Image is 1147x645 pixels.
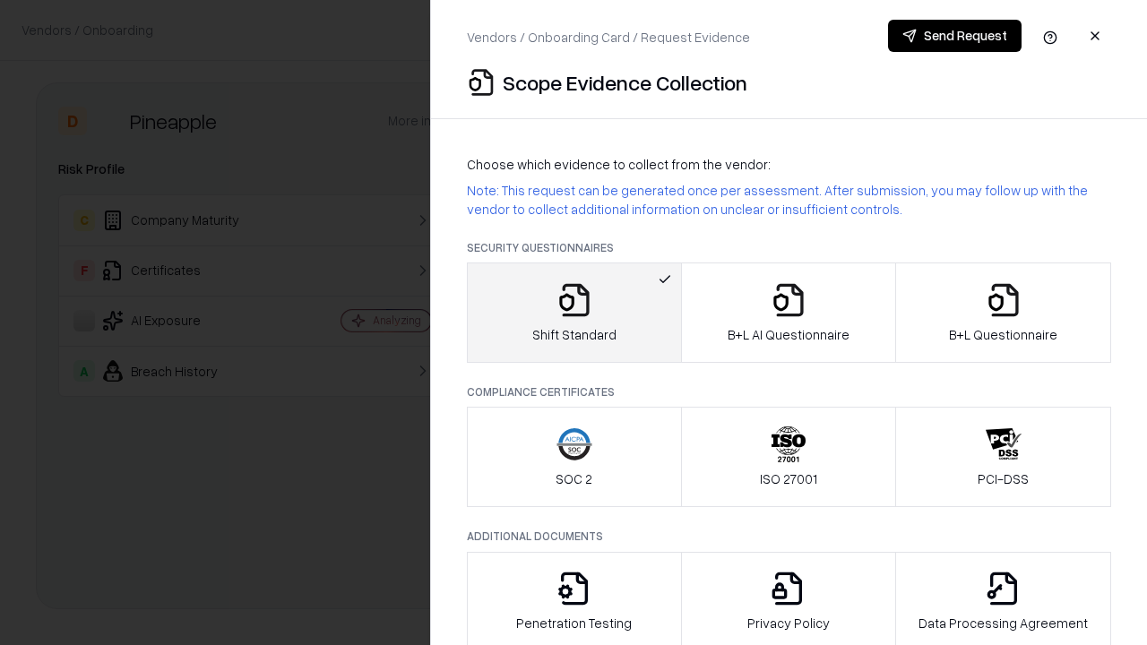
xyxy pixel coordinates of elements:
p: Additional Documents [467,529,1111,544]
p: SOC 2 [556,469,592,488]
p: B+L Questionnaire [949,325,1057,344]
button: PCI-DSS [895,407,1111,507]
p: Note: This request can be generated once per assessment. After submission, you may follow up with... [467,181,1111,219]
p: Compliance Certificates [467,384,1111,400]
p: Penetration Testing [516,614,632,632]
button: ISO 27001 [681,407,897,507]
button: B+L AI Questionnaire [681,262,897,363]
p: Security Questionnaires [467,240,1111,255]
p: PCI-DSS [978,469,1029,488]
p: Vendors / Onboarding Card / Request Evidence [467,28,750,47]
button: B+L Questionnaire [895,262,1111,363]
button: SOC 2 [467,407,682,507]
p: Data Processing Agreement [918,614,1088,632]
p: B+L AI Questionnaire [728,325,849,344]
button: Send Request [888,20,1022,52]
p: Choose which evidence to collect from the vendor: [467,155,1111,174]
p: Scope Evidence Collection [503,68,747,97]
p: ISO 27001 [760,469,817,488]
button: Shift Standard [467,262,682,363]
p: Privacy Policy [747,614,830,632]
p: Shift Standard [532,325,617,344]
